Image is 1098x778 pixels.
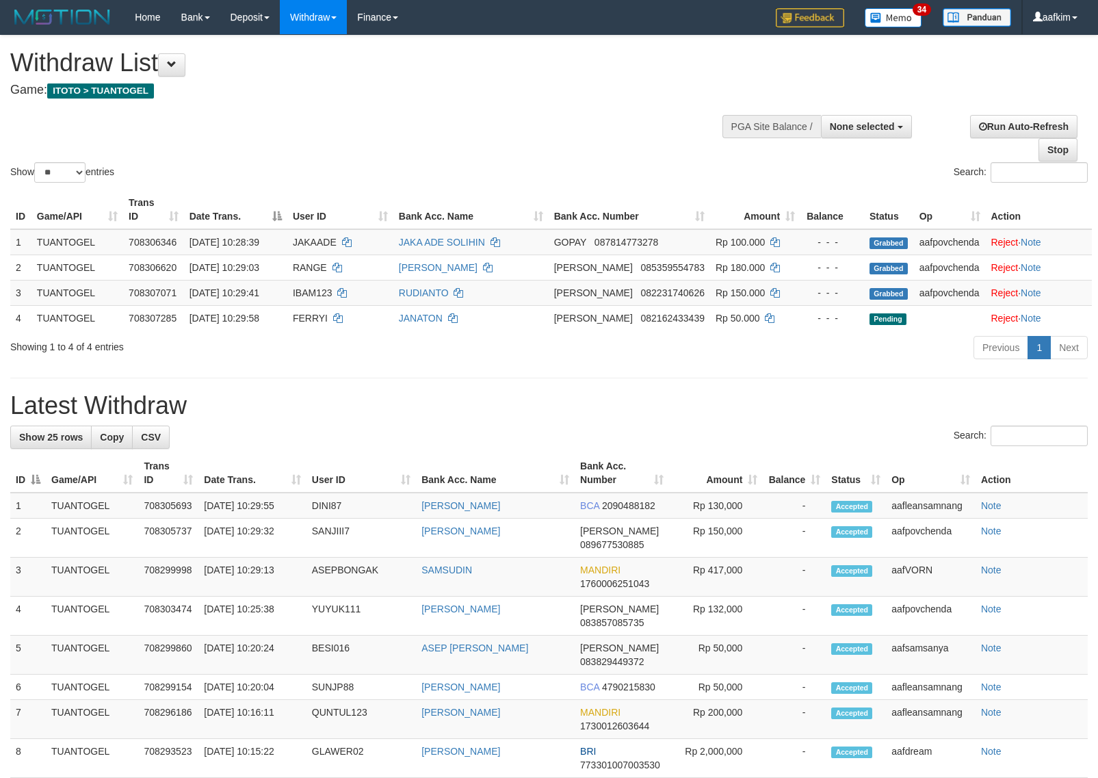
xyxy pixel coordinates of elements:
span: FERRYI [293,313,328,324]
td: - [763,493,826,519]
a: Next [1050,336,1088,359]
div: - - - [806,261,859,274]
span: [PERSON_NAME] [554,287,633,298]
td: 2 [10,255,31,280]
td: TUANTOGEL [46,597,138,636]
th: Action [976,454,1088,493]
td: YUYUK111 [306,597,416,636]
a: [PERSON_NAME] [421,604,500,614]
span: [PERSON_NAME] [580,526,659,536]
td: aafpovchenda [914,229,986,255]
span: Pending [870,313,906,325]
a: [PERSON_NAME] [421,682,500,692]
td: aafleansamnang [886,675,976,700]
span: Rp 180.000 [716,262,765,273]
td: 4 [10,305,31,330]
th: ID: activate to sort column descending [10,454,46,493]
div: - - - [806,311,859,325]
label: Search: [954,162,1088,183]
a: Stop [1038,138,1077,161]
td: 708303474 [138,597,198,636]
td: aafVORN [886,558,976,597]
span: 708307285 [129,313,177,324]
td: - [763,636,826,675]
td: 6 [10,675,46,700]
a: Previous [973,336,1028,359]
td: Rp 50,000 [669,675,763,700]
span: GOPAY [554,237,586,248]
td: Rp 150,000 [669,519,763,558]
img: Button%20Memo.svg [865,8,922,27]
td: - [763,597,826,636]
h1: Withdraw List [10,49,718,77]
a: [PERSON_NAME] [421,500,500,511]
img: panduan.png [943,8,1011,27]
th: Date Trans.: activate to sort column descending [184,190,287,229]
select: Showentries [34,162,86,183]
td: 708299998 [138,558,198,597]
td: 708305737 [138,519,198,558]
td: TUANTOGEL [46,739,138,778]
span: None selected [830,121,895,132]
td: 7 [10,700,46,739]
td: TUANTOGEL [31,305,123,330]
td: 708299860 [138,636,198,675]
span: Copy 2090488182 to clipboard [602,500,655,511]
td: TUANTOGEL [31,255,123,280]
span: 34 [913,3,931,16]
span: Accepted [831,643,872,655]
span: [DATE] 10:28:39 [189,237,259,248]
a: Note [1021,262,1041,273]
td: 1 [10,493,46,519]
a: [PERSON_NAME] [421,526,500,536]
span: Copy 773301007003530 to clipboard [580,760,660,770]
td: Rp 130,000 [669,493,763,519]
th: Op: activate to sort column ascending [886,454,976,493]
th: Op: activate to sort column ascending [914,190,986,229]
span: Copy 083829449372 to clipboard [580,656,644,667]
a: Note [981,682,1002,692]
span: Rp 50.000 [716,313,760,324]
span: 708307071 [129,287,177,298]
span: [PERSON_NAME] [580,643,659,653]
div: PGA Site Balance / [722,115,821,138]
a: [PERSON_NAME] [421,707,500,718]
th: Amount: activate to sort column ascending [669,454,763,493]
td: - [763,519,826,558]
td: TUANTOGEL [46,519,138,558]
input: Search: [991,426,1088,446]
span: ITOTO > TUANTOGEL [47,83,154,99]
td: TUANTOGEL [46,675,138,700]
td: Rp 132,000 [669,597,763,636]
td: · [986,229,1093,255]
td: Rp 200,000 [669,700,763,739]
a: Reject [991,313,1019,324]
span: Copy 4790215830 to clipboard [602,682,655,692]
span: Accepted [831,526,872,538]
span: [PERSON_NAME] [554,313,633,324]
span: IBAM123 [293,287,332,298]
a: SAMSUDIN [421,565,472,575]
span: Copy 089677530885 to clipboard [580,539,644,550]
td: DINI87 [306,493,416,519]
a: Note [1021,313,1041,324]
span: Copy 1730012603644 to clipboard [580,721,649,731]
a: Reject [991,287,1019,298]
td: TUANTOGEL [46,636,138,675]
td: - [763,700,826,739]
a: Note [981,500,1002,511]
a: Note [981,707,1002,718]
td: aafpovchenda [914,280,986,305]
th: User ID: activate to sort column ascending [287,190,393,229]
td: 5 [10,636,46,675]
div: Showing 1 to 4 of 4 entries [10,335,447,354]
td: TUANTOGEL [46,700,138,739]
th: Action [986,190,1093,229]
td: aafleansamnang [886,493,976,519]
td: 3 [10,280,31,305]
a: Note [981,643,1002,653]
span: Accepted [831,708,872,719]
span: [PERSON_NAME] [554,262,633,273]
span: 708306620 [129,262,177,273]
td: - [763,675,826,700]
